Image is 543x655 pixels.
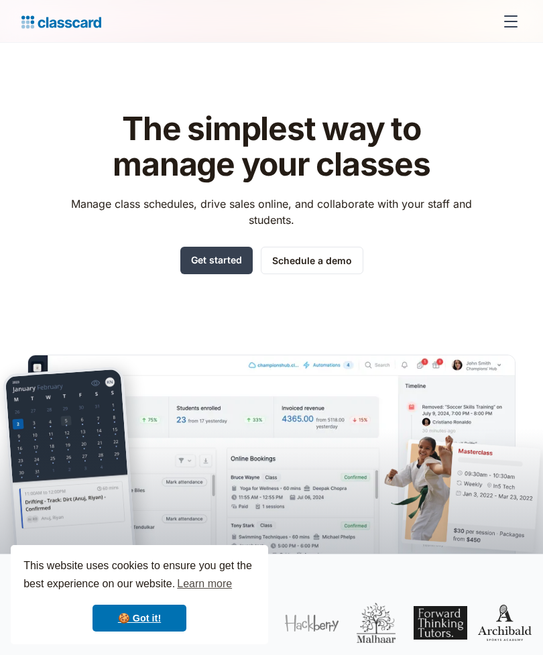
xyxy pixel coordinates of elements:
div: cookieconsent [11,545,268,644]
a: home [21,12,101,31]
a: Schedule a demo [261,247,363,274]
p: Manage class schedules, drive sales online, and collaborate with your staff and students. [59,196,485,228]
a: Get started [180,247,253,274]
div: menu [495,5,522,38]
a: dismiss cookie message [93,605,186,632]
a: learn more about cookies [175,574,234,594]
span: This website uses cookies to ensure you get the best experience on our website. [23,558,255,594]
h1: The simplest way to manage your classes [59,111,485,182]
